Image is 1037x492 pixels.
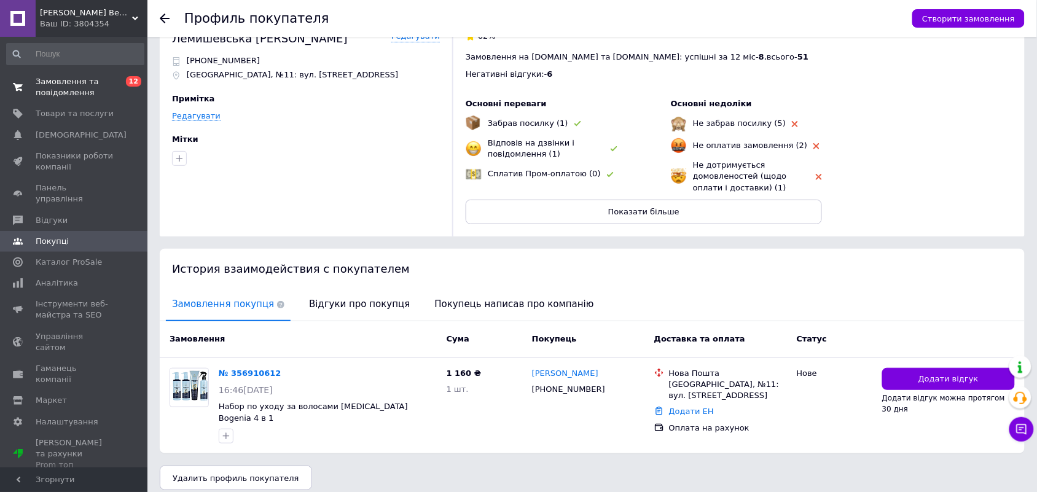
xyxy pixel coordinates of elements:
span: Не дотримується домовленостей (щодо оплати і доставки) (1) [693,160,787,192]
span: Відгуки [36,215,68,226]
div: Повернутися назад [160,14,170,23]
span: Додати відгук можна протягом 30 дня [882,394,1005,413]
p: [GEOGRAPHIC_DATA], №11: вул. [STREET_ADDRESS] [187,69,398,80]
div: Оплата на рахунок [669,423,787,434]
span: Показники роботи компанії [36,150,114,173]
span: Покупець написав про компанію [429,289,600,320]
span: Гаманець компанії [36,363,114,385]
span: История взаимодействия с покупателем [172,262,410,275]
span: Панель управління [36,182,114,205]
span: Відповів на дзвінки і повідомлення (1) [488,138,574,158]
span: Замовлення [170,334,225,343]
span: 12 [126,76,141,87]
img: emoji [671,168,687,184]
span: Управління сайтом [36,331,114,353]
span: 1 шт. [447,385,469,394]
span: Мітки [172,135,198,144]
span: Основні недоліки [671,99,752,108]
div: Prom топ [36,459,114,471]
span: Додати відгук [918,373,979,385]
span: [DEMOGRAPHIC_DATA] [36,130,127,141]
div: [GEOGRAPHIC_DATA], №11: вул. [STREET_ADDRESS] [669,379,787,401]
img: emoji [671,115,687,131]
span: 16:46[DATE] [219,385,273,395]
span: Товари та послуги [36,108,114,119]
span: Не забрав посилку (5) [693,119,786,128]
h1: Профиль покупателя [184,11,329,26]
span: 6 [547,69,553,79]
span: Lavanda Beauty - магазин якісної косметики [40,7,132,18]
span: Створити замовлення [922,14,1015,23]
span: Доставка та оплата [654,334,745,343]
img: emoji [671,138,687,154]
span: Замовлення покупця [166,289,291,320]
div: Нова Пошта [669,368,787,379]
span: Основні переваги [466,99,547,108]
div: Нове [797,368,872,379]
span: Показати більше [608,207,679,216]
button: Удалить профиль покупателя [160,466,312,490]
img: rating-tag-type [813,143,820,149]
div: Лемишевська [PERSON_NAME] [172,31,348,46]
input: Пошук [6,43,144,65]
a: Редагувати [172,111,221,121]
span: Не оплатив замовлення (2) [693,141,807,150]
div: Ваш ID: 3804354 [40,18,147,29]
img: emoji [466,115,480,130]
span: Відгуки про покупця [303,289,416,320]
img: rating-tag-type [611,146,617,152]
span: 1 160 ₴ [447,369,481,378]
a: Набор по уходу за волосами [MEDICAL_DATA] Bogenia 4 в 1 [219,402,408,423]
button: Показати більше [466,200,822,224]
span: 8 [759,52,764,61]
span: 51 [797,52,808,61]
span: Покупець [532,334,577,343]
img: emoji [466,166,482,182]
div: [PHONE_NUMBER] [530,381,608,397]
span: Замовлення на [DOMAIN_NAME] та [DOMAIN_NAME]: успішні за 12 міс - , всього - [466,52,808,61]
a: Додати ЕН [669,407,714,416]
span: Статус [797,334,828,343]
span: Покупці [36,236,69,247]
a: [PERSON_NAME] [532,368,598,380]
span: Замовлення та повідомлення [36,76,114,98]
img: rating-tag-type [792,121,798,127]
img: emoji [466,141,482,157]
span: Налаштування [36,416,98,428]
button: Створити замовлення [912,9,1025,28]
span: Cума [447,334,469,343]
img: Фото товару [170,369,208,405]
a: Фото товару [170,368,209,407]
button: Додати відгук [882,368,1015,391]
span: [PERSON_NAME] та рахунки [36,437,114,471]
span: Аналітика [36,278,78,289]
button: Чат з покупцем [1009,417,1034,442]
span: Сплатив Пром-оплатою (0) [488,169,601,178]
img: rating-tag-type [607,172,614,178]
span: Каталог ProSale [36,257,102,268]
img: rating-tag-type [574,121,581,127]
span: Примітка [172,94,215,103]
p: [PHONE_NUMBER] [187,55,260,66]
a: № 356910612 [219,369,281,378]
img: rating-tag-type [816,174,822,180]
span: Інструменти веб-майстра та SEO [36,299,114,321]
span: Удалить профиль покупателя [173,474,299,483]
span: Негативні відгуки: - [466,69,547,79]
span: Маркет [36,395,67,406]
span: Забрав посилку (1) [488,119,568,128]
